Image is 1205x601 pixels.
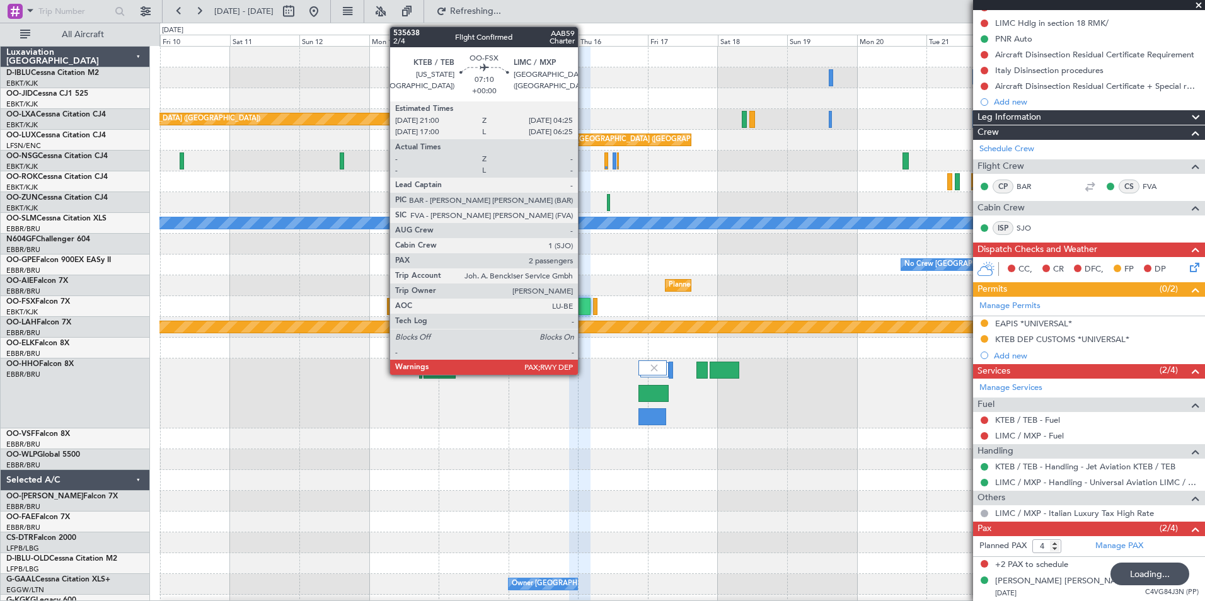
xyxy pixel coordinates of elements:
a: LIMC / MXP - Handling - Universal Aviation LIMC / MXP [995,477,1199,488]
a: OO-WLPGlobal 5500 [6,451,80,459]
span: D-IBLU-OLD [6,555,49,563]
span: CR [1053,263,1064,276]
div: Planned Maint [GEOGRAPHIC_DATA] ([GEOGRAPHIC_DATA] National) [529,130,758,149]
a: Manage Permits [979,300,1041,312]
a: EBKT/KJK [6,203,38,213]
span: Cabin Crew [977,201,1025,215]
span: OO-ELK [6,340,35,347]
div: Thu 16 [578,35,648,46]
span: CS-DTR [6,534,33,542]
span: (0/2) [1160,282,1178,295]
span: OO-[PERSON_NAME] [6,493,83,500]
span: DP [1155,263,1166,276]
a: EBKT/KJK [6,79,38,88]
span: Crew [977,125,999,140]
span: OO-JID [6,90,33,98]
a: D-IBLU-OLDCessna Citation M2 [6,555,117,563]
span: OO-NSG [6,152,38,160]
a: EBBR/BRU [6,523,40,532]
a: LFSN/ENC [6,141,41,151]
span: Leg Information [977,110,1041,125]
a: OO-[PERSON_NAME]Falcon 7X [6,493,118,500]
div: [DATE] [162,25,183,36]
div: PNR Auto [995,33,1032,44]
a: OO-AIEFalcon 7X [6,277,68,285]
div: Aircraft Disinsection Residual Certificate + Special request [995,81,1199,91]
span: Permits [977,282,1007,297]
a: OO-HHOFalcon 8X [6,360,74,368]
a: OO-NSGCessna Citation CJ4 [6,152,108,160]
img: gray-close.svg [649,362,660,374]
a: OO-LAHFalcon 7X [6,319,71,326]
span: Dispatch Checks and Weather [977,243,1097,257]
a: OO-SLMCessna Citation XLS [6,215,107,222]
a: EBBR/BRU [6,370,40,379]
a: OO-GPEFalcon 900EX EASy II [6,256,111,264]
a: KTEB / TEB - Fuel [995,415,1060,425]
div: Tue 14 [439,35,509,46]
span: [DATE] [995,588,1017,598]
a: FVA [1143,181,1171,192]
a: EBBR/BRU [6,502,40,512]
div: Tue 21 [926,35,996,46]
div: Add new [994,350,1199,361]
span: OO-LAH [6,319,37,326]
a: LFPB/LBG [6,544,39,553]
div: CP [993,180,1013,193]
div: Italy Disinsection procedures [995,65,1104,76]
span: OO-SLM [6,215,37,222]
span: OO-AIE [6,277,33,285]
a: SJO [1017,222,1045,234]
a: EBBR/BRU [6,440,40,449]
div: KTEB DEP CUSTOMS *UNIVERSAL* [995,334,1129,345]
div: Sat 11 [230,35,300,46]
button: Refreshing... [430,1,506,21]
span: Handling [977,444,1013,459]
div: Aircraft Disinsection Residual Certificate Requirement [995,49,1194,60]
div: Fri 17 [648,35,718,46]
a: KTEB / TEB - Handling - Jet Aviation KTEB / TEB [995,461,1175,472]
span: OO-FSX [6,298,35,306]
span: Flight Crew [977,159,1024,174]
a: EBBR/BRU [6,266,40,275]
span: Pax [977,522,991,536]
a: EBBR/BRU [6,224,40,234]
div: Mon 20 [857,35,927,46]
a: OO-FAEFalcon 7X [6,513,70,521]
span: OO-ZUN [6,194,38,202]
span: All Aircraft [33,30,133,39]
span: OO-LUX [6,132,36,139]
span: OO-LXA [6,111,36,118]
div: Planned Maint [GEOGRAPHIC_DATA] ([GEOGRAPHIC_DATA]) [62,110,260,129]
span: N604GF [6,236,36,243]
div: Sun 19 [787,35,857,46]
input: Trip Number [38,2,111,21]
a: Manage Services [979,382,1042,394]
span: (2/4) [1160,363,1178,377]
div: Mon 13 [369,35,439,46]
span: OO-HHO [6,360,39,368]
a: OO-LUXCessna Citation CJ4 [6,132,106,139]
div: Fri 10 [160,35,230,46]
span: OO-WLP [6,451,37,459]
a: EBKT/KJK [6,307,38,317]
div: Add new [994,96,1199,107]
a: LIMC / MXP - Fuel [995,430,1064,441]
a: EBBR/BRU [6,245,40,255]
span: OO-FAE [6,513,35,521]
div: Loading... [1110,563,1189,585]
a: G-GAALCessna Citation XLS+ [6,576,110,583]
a: OO-ZUNCessna Citation CJ4 [6,194,108,202]
span: FP [1124,263,1134,276]
a: LFPB/LBG [6,564,39,574]
div: Planned Maint [GEOGRAPHIC_DATA] ([GEOGRAPHIC_DATA] National) [669,276,897,295]
div: Sun 12 [299,35,369,46]
div: No Crew [GEOGRAPHIC_DATA] ([GEOGRAPHIC_DATA] National) [904,255,1116,274]
label: Planned PAX [979,540,1027,552]
a: EBKT/KJK [6,100,38,109]
a: OO-VSFFalcon 8X [6,430,70,438]
span: DFC, [1085,263,1104,276]
span: Services [977,364,1010,379]
span: C4VG84J3N (PP) [1145,587,1199,598]
a: BAR [1017,181,1045,192]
